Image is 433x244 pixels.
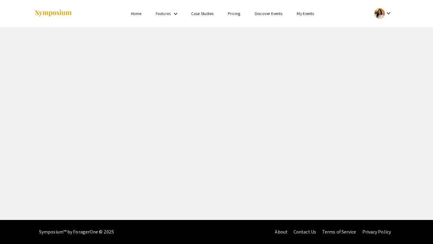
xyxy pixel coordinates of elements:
a: Pricing [228,11,240,16]
a: Features [156,11,171,16]
a: About [275,229,287,235]
a: Discover Events [255,11,283,16]
a: Home [131,11,141,16]
div: Symposium™ by ForagerOne © 2025 [39,220,114,244]
button: Expand account dropdown [368,7,398,20]
mat-icon: Expand Features list [172,10,179,17]
a: Privacy Policy [362,229,391,235]
a: Terms of Service [322,229,356,235]
a: Case Studies [191,11,213,16]
a: My Events [297,11,314,16]
a: Contact Us [293,229,316,235]
mat-icon: Expand account dropdown [385,10,392,17]
img: Symposium by ForagerOne [35,9,72,17]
